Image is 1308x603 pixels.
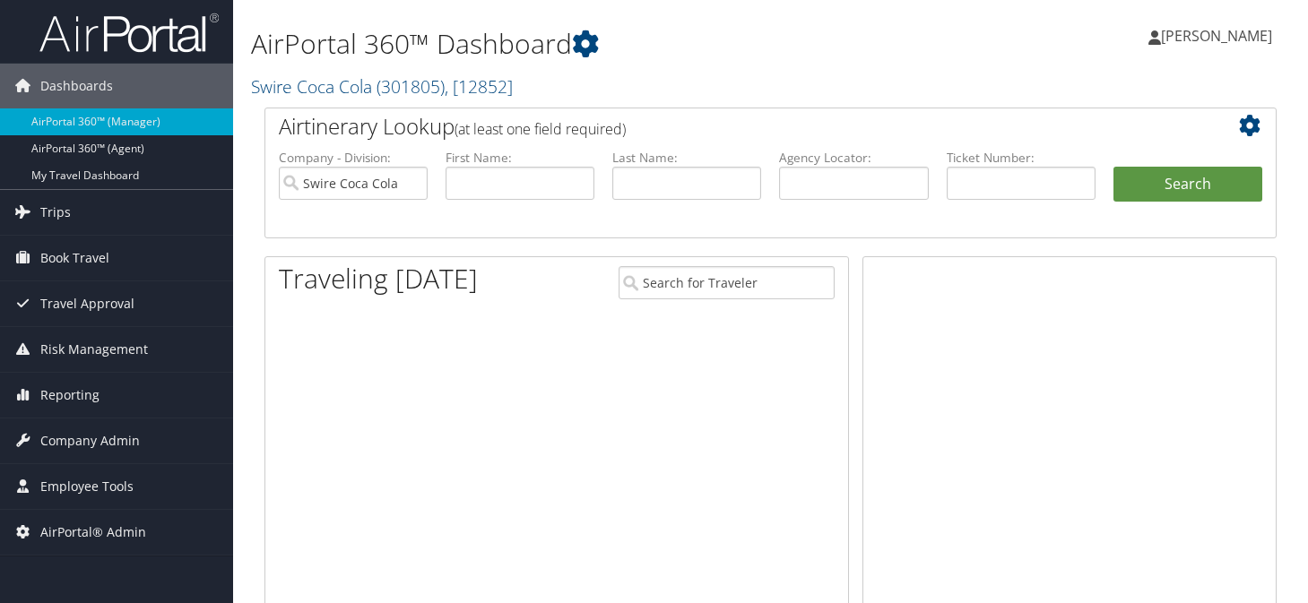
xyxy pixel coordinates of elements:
label: Agency Locator: [779,149,928,167]
span: Dashboards [40,64,113,108]
span: , [ 12852 ] [445,74,513,99]
span: Risk Management [40,327,148,372]
input: Search for Traveler [619,266,835,299]
span: (at least one field required) [455,119,626,139]
span: Travel Approval [40,281,134,326]
span: Reporting [40,373,100,418]
label: Company - Division: [279,149,428,167]
h1: AirPortal 360™ Dashboard [251,25,944,63]
span: Book Travel [40,236,109,280]
label: First Name: [446,149,594,167]
span: Trips [40,190,71,235]
label: Last Name: [612,149,761,167]
a: Swire Coca Cola [251,74,513,99]
span: AirPortal® Admin [40,510,146,555]
img: airportal-logo.png [39,12,219,54]
span: Employee Tools [40,464,134,509]
h1: Traveling [DATE] [279,260,478,297]
span: Company Admin [40,418,140,463]
h2: Airtinerary Lookup [279,111,1178,142]
span: ( 301805 ) [377,74,445,99]
label: Ticket Number: [947,149,1096,167]
a: [PERSON_NAME] [1148,9,1290,63]
span: [PERSON_NAME] [1161,26,1272,46]
button: Search [1113,167,1262,202]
